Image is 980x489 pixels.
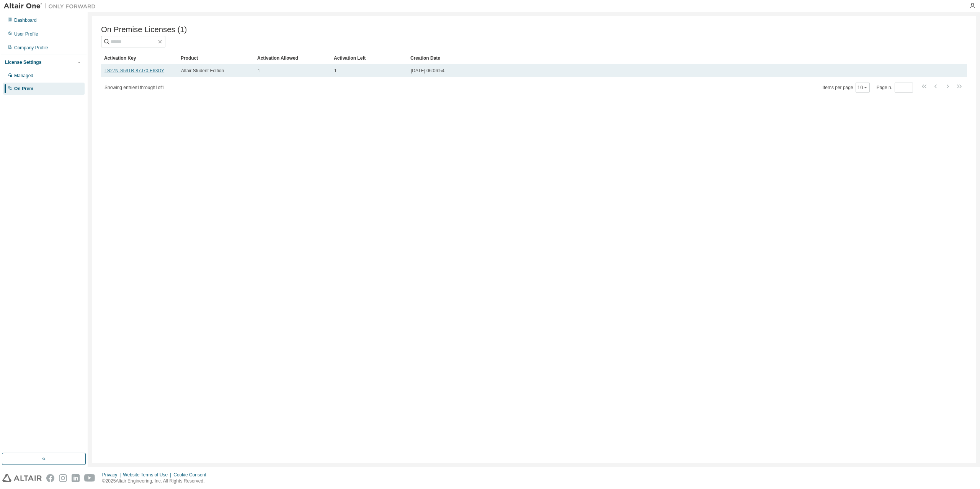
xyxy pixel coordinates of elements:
[14,86,33,92] div: On Prem
[257,52,328,64] div: Activation Allowed
[102,478,211,484] p: © 2025 Altair Engineering, Inc. All Rights Reserved.
[181,52,251,64] div: Product
[105,68,164,73] a: LS27N-S59TB-87J70-E63DY
[14,73,33,79] div: Managed
[14,45,48,51] div: Company Profile
[101,25,187,34] span: On Premise Licenses (1)
[46,474,54,482] img: facebook.svg
[14,17,37,23] div: Dashboard
[104,52,175,64] div: Activation Key
[4,2,100,10] img: Altair One
[84,474,95,482] img: youtube.svg
[59,474,67,482] img: instagram.svg
[102,472,123,478] div: Privacy
[411,68,444,74] span: [DATE] 06:06:54
[877,83,913,93] span: Page n.
[181,68,224,74] span: Altair Student Edition
[258,68,260,74] span: 1
[14,31,38,37] div: User Profile
[173,472,211,478] div: Cookie Consent
[2,474,42,482] img: altair_logo.svg
[334,68,337,74] span: 1
[72,474,80,482] img: linkedin.svg
[823,83,870,93] span: Items per page
[857,84,868,91] button: 10
[123,472,173,478] div: Website Terms of Use
[334,52,404,64] div: Activation Left
[5,59,41,65] div: License Settings
[105,85,164,90] span: Showing entries 1 through 1 of 1
[410,52,933,64] div: Creation Date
